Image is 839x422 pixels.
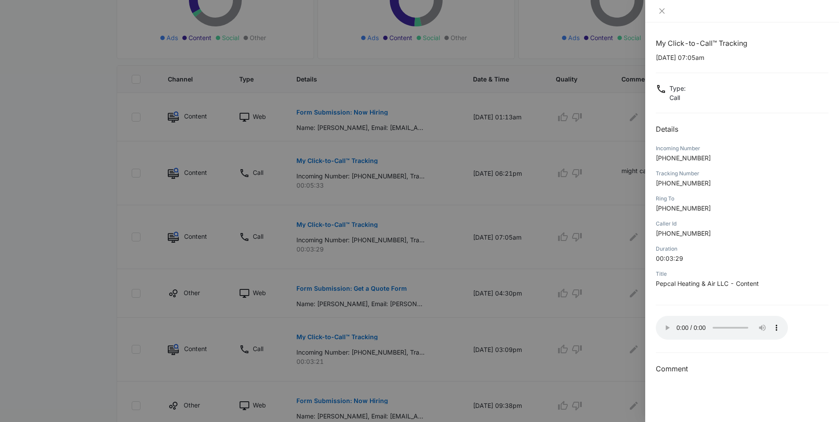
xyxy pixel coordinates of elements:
div: Keywords by Traffic [97,52,148,58]
div: Domain: [DOMAIN_NAME] [23,23,97,30]
div: Duration [656,245,828,253]
span: [PHONE_NUMBER] [656,154,711,162]
span: 00:03:29 [656,255,683,262]
span: Pepcal Heating & Air LLC - Content [656,280,759,287]
div: v 4.0.25 [25,14,43,21]
img: website_grey.svg [14,23,21,30]
p: Call [669,93,686,102]
div: Title [656,270,828,278]
h1: My Click-to-Call™ Tracking [656,38,828,48]
img: tab_keywords_by_traffic_grey.svg [88,51,95,58]
p: Type : [669,84,686,93]
div: Incoming Number [656,144,828,152]
h2: Details [656,124,828,134]
span: [PHONE_NUMBER] [656,204,711,212]
p: [DATE] 07:05am [656,53,828,62]
img: tab_domain_overview_orange.svg [24,51,31,58]
audio: Your browser does not support the audio tag. [656,316,788,340]
button: Close [656,7,668,15]
h3: Comment [656,363,828,374]
div: Caller Id [656,220,828,228]
span: close [658,7,665,15]
span: [PHONE_NUMBER] [656,230,711,237]
span: [PHONE_NUMBER] [656,179,711,187]
img: logo_orange.svg [14,14,21,21]
div: Tracking Number [656,170,828,178]
div: Ring To [656,195,828,203]
div: Domain Overview [33,52,79,58]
